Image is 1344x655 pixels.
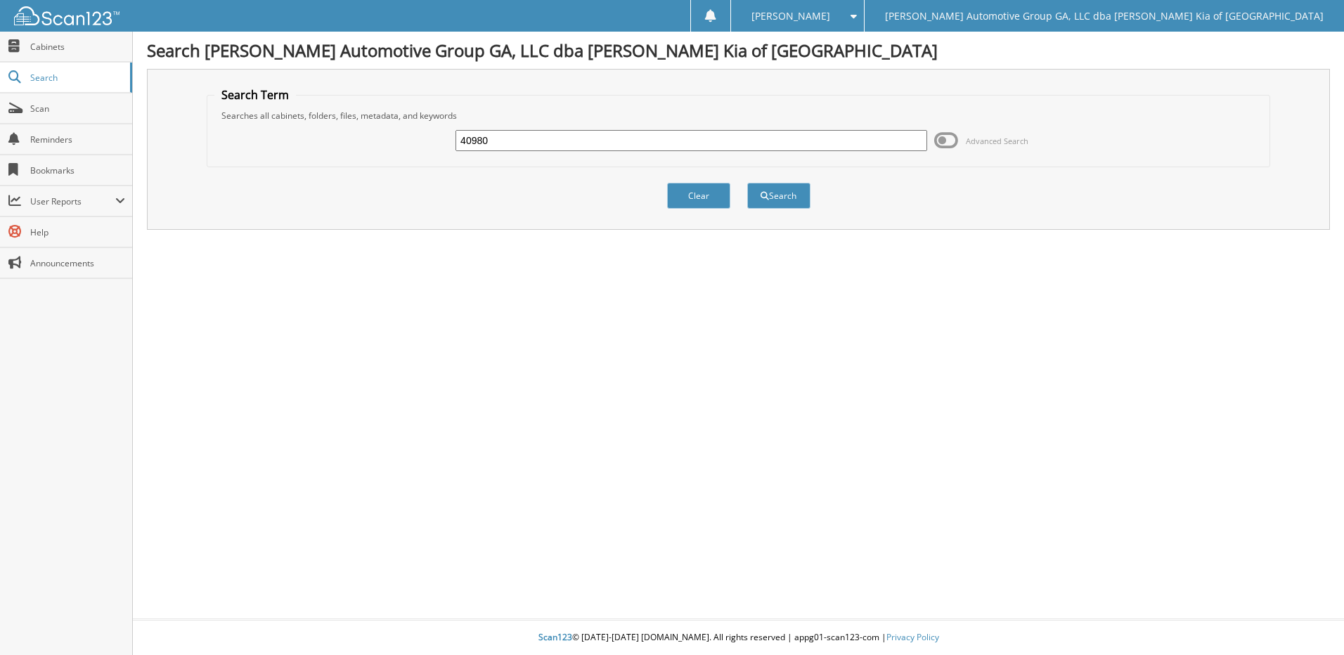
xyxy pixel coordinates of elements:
span: Help [30,226,125,238]
button: Clear [667,183,730,209]
a: Privacy Policy [886,631,939,643]
span: Scan123 [538,631,572,643]
div: Searches all cabinets, folders, files, metadata, and keywords [214,110,1262,122]
span: Search [30,72,123,84]
span: Scan [30,103,125,115]
h1: Search [PERSON_NAME] Automotive Group GA, LLC dba [PERSON_NAME] Kia of [GEOGRAPHIC_DATA] [147,39,1330,62]
img: scan123-logo-white.svg [14,6,119,25]
span: User Reports [30,195,115,207]
div: © [DATE]-[DATE] [DOMAIN_NAME]. All rights reserved | appg01-scan123-com | [133,621,1344,655]
span: Cabinets [30,41,125,53]
span: [PERSON_NAME] Automotive Group GA, LLC dba [PERSON_NAME] Kia of [GEOGRAPHIC_DATA] [885,12,1324,20]
span: [PERSON_NAME] [751,12,830,20]
span: Announcements [30,257,125,269]
span: Advanced Search [966,136,1028,146]
button: Search [747,183,810,209]
iframe: Chat Widget [1274,588,1344,655]
legend: Search Term [214,87,296,103]
span: Bookmarks [30,164,125,176]
span: Reminders [30,134,125,145]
